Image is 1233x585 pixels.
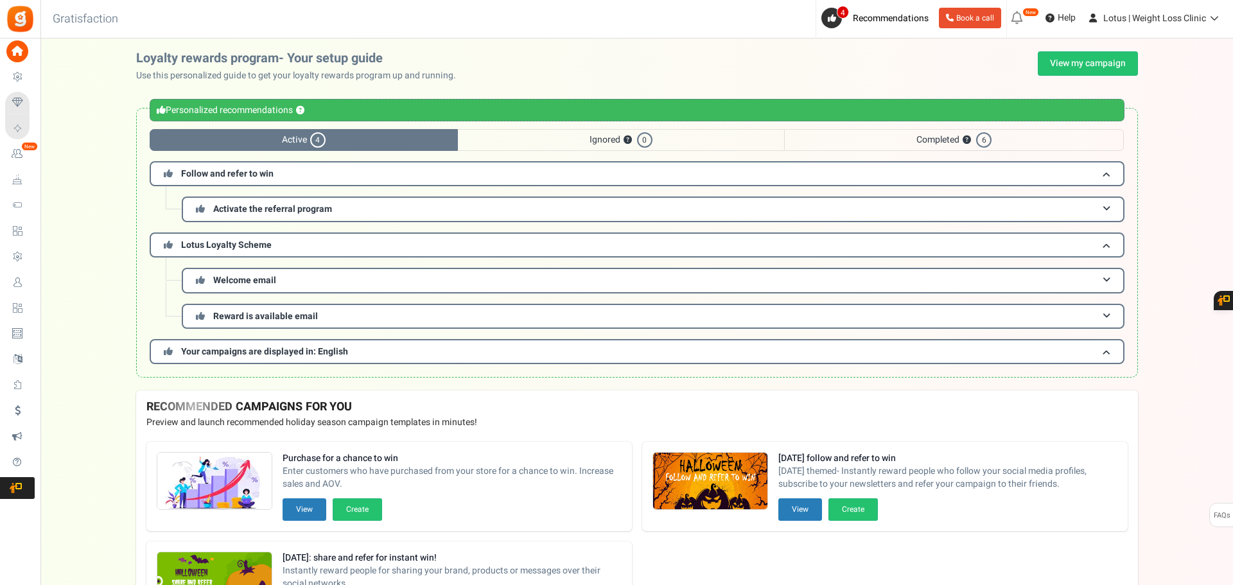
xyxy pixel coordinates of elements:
button: Create [828,498,878,521]
img: Recommended Campaigns [157,453,272,511]
button: View [778,498,822,521]
span: Active [150,129,458,151]
em: New [21,142,38,151]
em: New [1022,8,1039,17]
p: Use this personalized guide to get your loyalty rewards program up and running. [136,69,466,82]
strong: Purchase for a chance to win [283,452,622,465]
span: Follow and refer to win [181,167,274,180]
a: 4 Recommendations [821,8,934,28]
span: Ignored [458,129,784,151]
img: Gratisfaction [6,4,35,33]
span: Reward is available email [213,310,318,323]
button: View [283,498,326,521]
a: New [5,143,35,165]
button: ? [296,107,304,115]
a: View my campaign [1038,51,1138,76]
h3: Gratisfaction [39,6,132,32]
h2: Loyalty rewards program- Your setup guide [136,51,466,65]
span: 4 [310,132,326,148]
img: Recommended Campaigns [653,453,767,511]
span: Lotus | Weight Loss Clinic [1103,12,1206,25]
span: Lotus Loyalty Scheme [181,238,272,252]
span: Activate the referral program [213,202,332,216]
a: Book a call [939,8,1001,28]
p: Preview and launch recommended holiday season campaign templates in minutes! [146,416,1128,429]
span: Enter customers who have purchased from your store for a chance to win. Increase sales and AOV. [283,465,622,491]
span: Your campaigns are displayed in: English [181,345,348,358]
span: FAQs [1213,503,1230,528]
span: 4 [837,6,849,19]
strong: [DATE]: share and refer for instant win! [283,552,622,564]
button: Create [333,498,382,521]
span: 0 [637,132,652,148]
span: Help [1054,12,1076,24]
h4: RECOMMENDED CAMPAIGNS FOR YOU [146,401,1128,414]
span: [DATE] themed- Instantly reward people who follow your social media profiles, subscribe to your n... [778,465,1117,491]
a: Help [1040,8,1081,28]
span: Welcome email [213,274,276,287]
span: Completed [784,129,1124,151]
strong: [DATE] follow and refer to win [778,452,1117,465]
button: ? [624,136,632,144]
div: Personalized recommendations [150,99,1124,121]
button: ? [963,136,971,144]
span: 6 [976,132,992,148]
span: Recommendations [853,12,929,25]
